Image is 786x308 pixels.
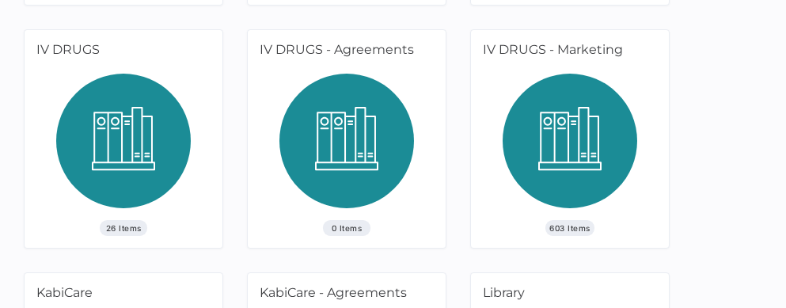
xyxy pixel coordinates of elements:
img: library_icon.d60aa8ac.svg [503,74,637,220]
a: IV DRUGS - Marketing603 Items [471,30,669,248]
img: library_icon.d60aa8ac.svg [279,74,414,220]
div: IV DRUGS - Agreements [248,30,440,74]
a: IV DRUGS - Agreements0 Items [248,30,446,248]
span: 0 Items [323,220,370,236]
img: library_icon.d60aa8ac.svg [56,74,191,220]
span: 603 Items [545,220,594,236]
span: 26 Items [100,220,147,236]
a: IV DRUGS26 Items [25,30,222,248]
div: IV DRUGS - Marketing [471,30,663,74]
div: IV DRUGS [25,30,217,74]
